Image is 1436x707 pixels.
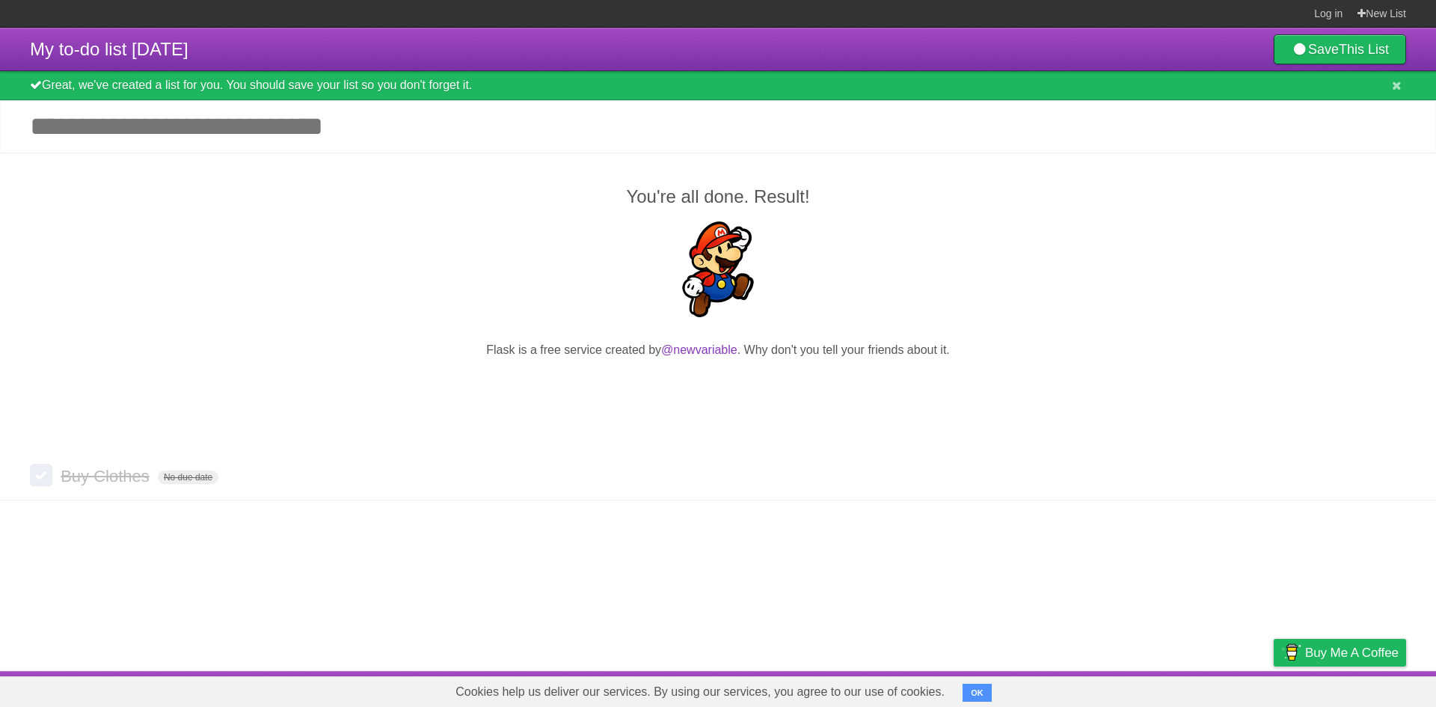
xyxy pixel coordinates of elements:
a: SaveThis List [1274,34,1406,64]
img: Buy me a coffee [1281,640,1301,665]
a: Buy me a coffee [1274,639,1406,667]
span: Buy me a coffee [1305,640,1399,666]
a: About [1075,675,1106,703]
a: Developers [1124,675,1185,703]
a: Privacy [1254,675,1293,703]
span: No due date [158,471,218,484]
p: Flask is a free service created by . Why don't you tell your friends about it. [30,341,1406,359]
a: Suggest a feature [1312,675,1406,703]
button: OK [963,684,992,702]
span: Buy Clothes [61,467,153,486]
a: Terms [1203,675,1236,703]
h2: You're all done. Result! [30,183,1406,210]
b: This List [1339,42,1389,57]
span: Cookies help us deliver our services. By using our services, you agree to our use of cookies. [441,677,960,707]
img: Super Mario [670,221,766,317]
label: Done [30,464,52,486]
span: My to-do list [DATE] [30,39,188,59]
a: @newvariable [661,343,737,356]
iframe: X Post Button [691,378,745,399]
